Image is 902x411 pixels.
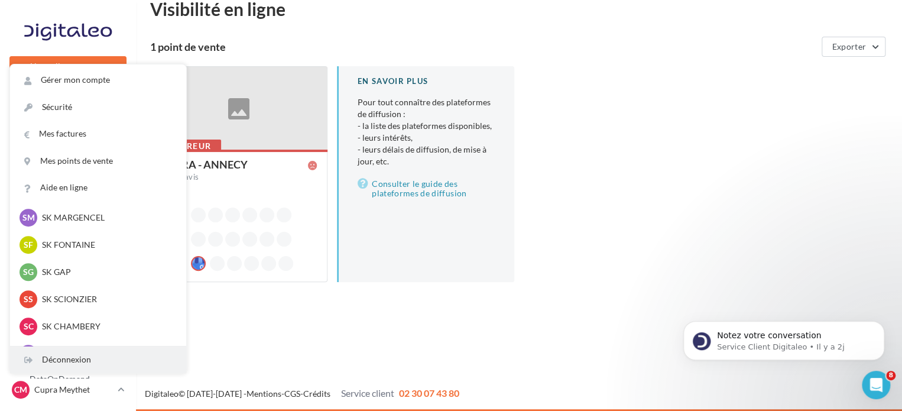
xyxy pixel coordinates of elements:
[399,387,459,399] span: 02 30 07 43 80
[10,174,186,201] a: Aide en ligne
[862,371,890,399] iframe: Intercom live chat
[886,371,895,380] span: 8
[358,132,495,144] li: - leurs intérêts,
[42,239,172,251] p: SK FONTAINE
[7,198,129,223] a: Campagnes
[358,177,495,200] a: Consulter le guide des plateformes de diffusion
[9,378,126,401] a: CM Cupra Meythet
[34,384,113,396] p: Cupra Meythet
[341,387,394,399] span: Service client
[358,144,495,167] li: - leurs délais de diffusion, de mise à jour, etc.
[145,389,179,399] a: Digitaleo
[14,384,27,396] span: CM
[145,389,459,399] span: © [DATE]-[DATE] - - -
[24,239,33,251] span: SF
[7,109,129,134] a: Opérations
[7,355,129,390] a: Campagnes DataOnDemand
[358,96,495,167] p: Pour tout connaître des plateformes de diffusion :
[832,41,866,51] span: Exporter
[24,293,33,305] span: SS
[358,120,495,132] li: - la liste des plateformes disponibles,
[7,286,129,311] a: Calendrier
[24,321,34,332] span: SC
[7,169,129,193] a: Visibilité en ligne
[666,296,902,379] iframe: Intercom notifications message
[10,94,186,121] a: Sécurité
[7,227,129,252] a: Contacts
[822,37,885,57] button: Exporter
[42,293,172,305] p: SK SCIONZIER
[303,389,330,399] a: Crédits
[150,41,817,52] div: 1 point de vente
[42,266,172,278] p: SK GAP
[42,212,172,224] p: SK MARGENCEL
[160,171,317,183] a: Aucun avis
[10,347,186,373] div: Déconnexion
[10,121,186,147] a: Mes factures
[7,315,129,350] a: PLV et print personnalisable
[42,321,172,332] p: SK CHAMBERY
[7,257,129,281] a: Médiathèque
[284,389,300,399] a: CGS
[160,159,248,170] div: CUPRA - ANNECY
[10,67,186,93] a: Gérer mon compte
[22,212,35,224] span: SM
[246,389,281,399] a: Mentions
[9,56,126,76] button: Nouvelle campagne
[358,76,495,87] div: En savoir plus
[10,148,186,174] a: Mes points de vente
[23,266,34,278] span: SG
[7,138,129,163] a: Boîte de réception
